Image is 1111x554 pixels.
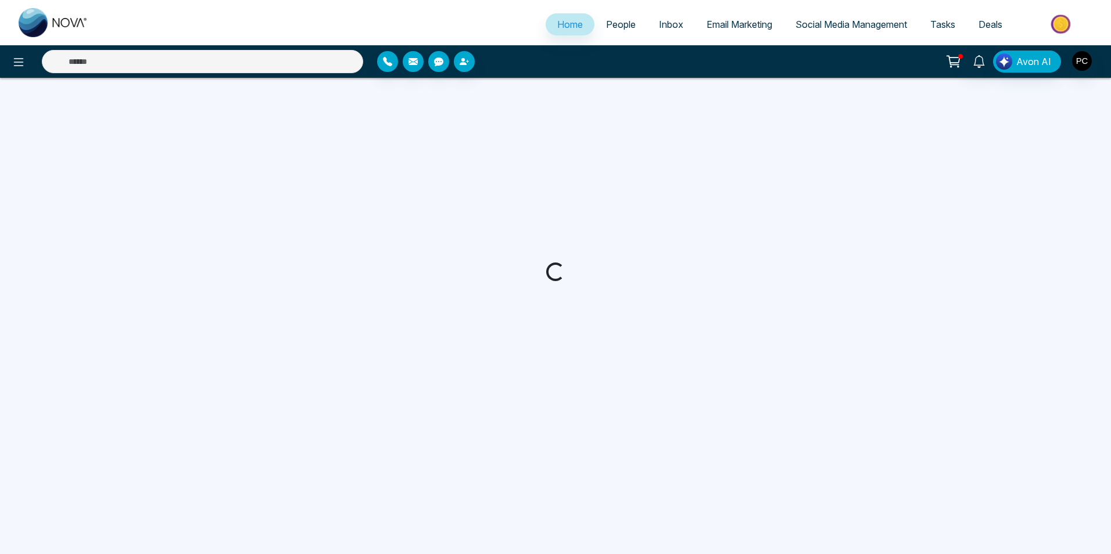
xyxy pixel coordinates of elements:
a: Tasks [919,13,967,35]
img: Lead Flow [996,53,1012,70]
a: People [594,13,647,35]
img: User Avatar [1072,51,1092,71]
span: Home [557,19,583,30]
a: Email Marketing [695,13,784,35]
a: Social Media Management [784,13,919,35]
img: Nova CRM Logo [19,8,88,37]
a: Home [546,13,594,35]
span: Email Marketing [707,19,772,30]
span: Social Media Management [795,19,907,30]
span: Avon AI [1016,55,1051,69]
a: Deals [967,13,1014,35]
span: People [606,19,636,30]
span: Tasks [930,19,955,30]
span: Deals [979,19,1002,30]
span: Inbox [659,19,683,30]
button: Avon AI [993,51,1061,73]
a: Inbox [647,13,695,35]
img: Market-place.gif [1020,11,1104,37]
